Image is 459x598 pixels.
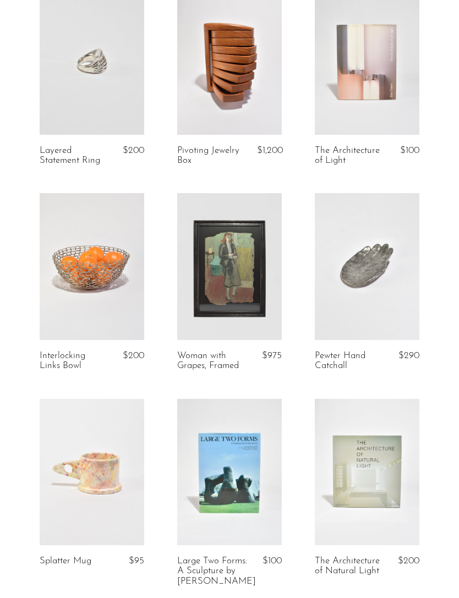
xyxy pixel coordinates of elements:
a: Pewter Hand Catchall [315,351,381,371]
span: $95 [129,556,144,566]
a: Pivoting Jewelry Box [177,146,244,166]
a: Layered Statement Ring [40,146,106,166]
span: $1,200 [257,146,283,155]
span: $100 [400,146,419,155]
span: $100 [263,556,282,566]
a: Large Two Forms: A Sculpture by [PERSON_NAME] [177,556,256,586]
a: The Architecture of Natural Light [315,556,381,577]
span: $290 [398,351,419,360]
span: $200 [123,351,144,360]
span: $200 [123,146,144,155]
a: Interlocking Links Bowl [40,351,106,371]
a: Splatter Mug [40,556,91,566]
span: $200 [398,556,419,566]
a: Woman with Grapes, Framed [177,351,244,371]
span: $975 [262,351,282,360]
a: The Architecture of Light [315,146,381,166]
